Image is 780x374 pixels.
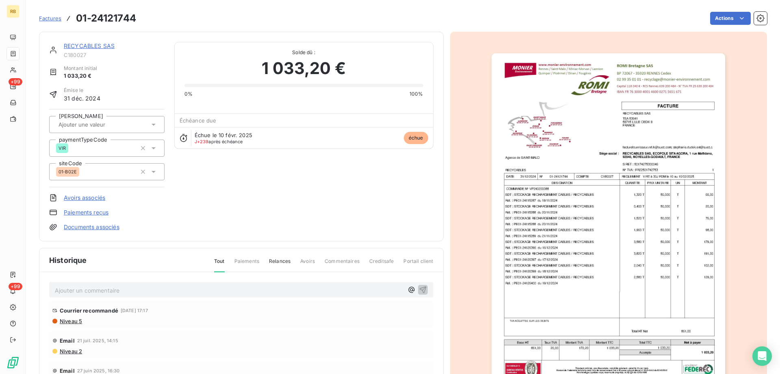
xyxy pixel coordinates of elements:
[180,117,217,124] span: Échéance due
[409,90,423,98] span: 100%
[325,258,360,271] span: Commentaires
[59,318,82,324] span: Niveau 5
[184,90,193,98] span: 0%
[9,283,22,290] span: +99
[60,367,75,374] span: Email
[77,368,120,373] span: 27 juin 2025, 16:30
[64,194,105,202] a: Avoirs associés
[39,15,61,22] span: Factures
[60,307,118,314] span: Courrier recommandé
[58,121,139,128] input: Ajouter une valeur
[234,258,259,271] span: Paiements
[64,223,119,231] a: Documents associés
[195,139,209,144] span: J+239
[369,258,394,271] span: Creditsafe
[64,65,97,72] span: Montant initial
[64,208,108,217] a: Paiements reçus
[59,348,82,354] span: Niveau 2
[39,14,61,22] a: Factures
[269,258,290,271] span: Relances
[49,255,87,266] span: Historique
[403,258,433,271] span: Portail client
[60,337,75,344] span: Email
[195,132,252,138] span: Échue le 10 févr. 2025
[262,56,346,81] span: 1 033,20 €
[64,94,100,103] span: 31 déc. 2024
[64,52,165,58] span: C180027
[300,258,315,271] span: Avoirs
[64,87,100,94] span: Émise le
[64,72,97,80] span: 1 033,20 €
[752,346,772,366] div: Open Intercom Messenger
[6,356,19,369] img: Logo LeanPay
[9,78,22,85] span: +99
[58,146,66,151] span: VIR
[710,12,751,25] button: Actions
[58,169,77,174] span: 01-B02E
[214,258,225,272] span: Tout
[121,308,148,313] span: [DATE] 17:17
[195,139,243,144] span: après échéance
[77,338,118,343] span: 21 juil. 2025, 14:15
[6,5,19,18] div: RB
[184,49,423,56] span: Solde dû :
[64,42,115,49] a: RECYCABLES SAS
[76,11,136,26] h3: 01-24121744
[404,132,428,144] span: échue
